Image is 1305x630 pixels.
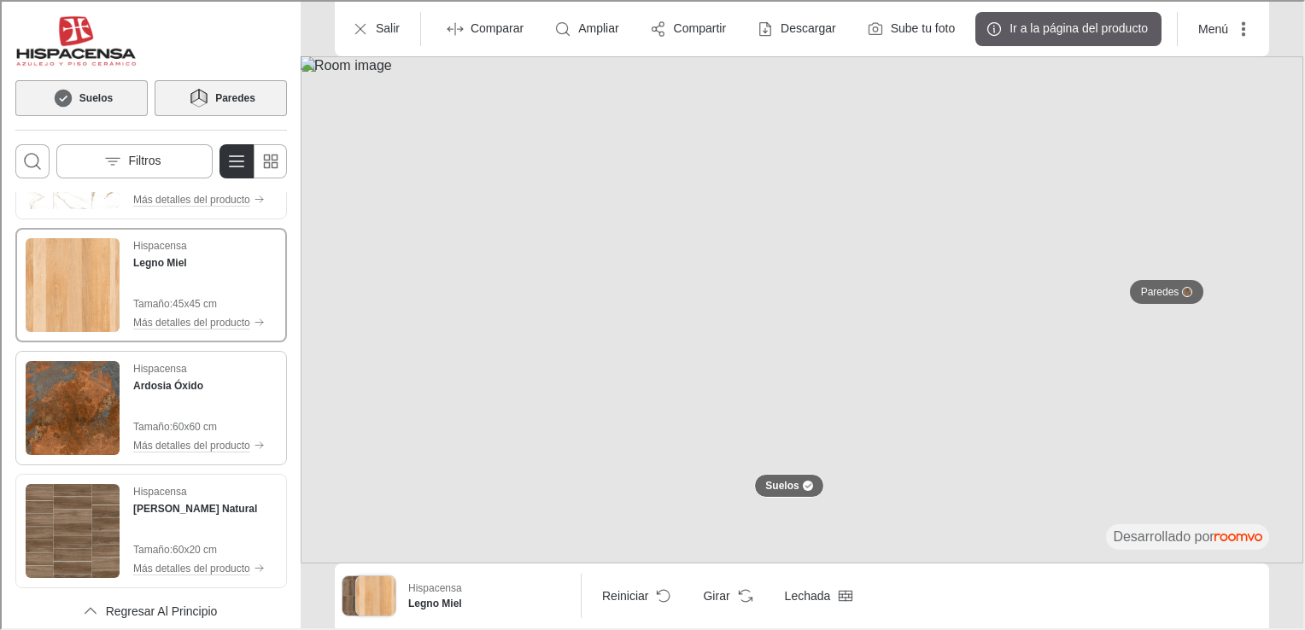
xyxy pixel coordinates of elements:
[14,349,285,464] div: See Ardosia Óxido in the room
[171,295,215,310] p: 45x45 cm
[469,19,522,36] p: Comparar
[14,226,285,341] div: See Legno Miel in the room
[770,577,863,611] button: Open groove dropdown
[132,557,263,576] button: Más detalles del producto
[132,482,185,498] p: Hispacensa
[78,89,111,104] h6: Suelos
[1008,19,1146,36] p: Ir a la página del producto
[1213,532,1261,540] img: roomvo_wordmark.svg
[542,10,630,44] button: Zoom room image
[132,254,185,269] h4: Legno Miel
[779,19,834,36] p: Descargar
[132,559,249,575] p: Más detalles del producto
[354,575,394,614] img: Legno Miel
[576,19,617,36] p: Ampliar
[764,477,797,492] p: Suelos
[132,359,185,375] p: Hispacensa
[153,79,285,114] button: Paredes
[855,10,968,44] button: Sube una foto de tu habitación
[251,143,285,177] button: Cambiar a vista simple
[132,312,263,330] button: Más detalles del producto
[407,579,460,594] p: Hispacensa
[299,55,1302,562] img: Room image
[55,143,211,177] button: Open the filters menu
[218,143,252,177] button: Cambiar a vista detallada
[672,19,724,36] p: Compartir
[974,10,1160,44] button: Ir a la página del producto
[638,10,738,44] button: Compartir
[340,574,395,615] button: See products applied in the visualizer
[132,499,255,515] h4: Roble Natural
[587,577,681,611] button: Reset product
[1183,10,1261,44] button: More actions
[374,19,398,36] p: Salir
[407,594,567,610] h6: Legno Miel
[889,19,954,36] label: Sube tu foto
[14,14,135,65] img: Logo representing Hispacensa.
[171,417,215,433] p: 60x60 cm
[132,436,249,452] p: Más detalles del producto
[340,10,412,44] button: Salir
[14,592,285,627] button: Scroll back to the beginning
[1128,278,1203,302] button: Paredes
[132,189,263,207] button: Más detalles del producto
[341,575,380,614] img: Roble Natural
[688,577,762,611] button: Rotate Surface
[24,482,118,576] img: Roble Natural. Link opens in a new window.
[218,143,285,177] div: Product List Mode Selector
[132,540,171,556] p: Tamaño :
[132,435,263,453] button: Más detalles del producto
[1111,526,1261,545] div: El visualizador está desarrollado por Roomvo.
[1111,526,1261,545] p: Desarrollado por
[132,190,249,206] p: Más detalles del producto
[24,359,118,453] img: Ardosia Óxido. Link opens in a new window.
[401,574,572,615] button: Show details for Legno Miel
[24,236,118,330] img: Legno Miel. Link opens in a new window.
[752,472,822,496] button: Suelos
[14,14,135,65] a: Vaya al sitio web de Hispacensa .
[14,79,146,114] button: Suelos
[745,10,848,44] button: Descargar
[1139,283,1178,298] p: Paredes
[132,295,171,310] p: Tamaño :
[171,540,215,556] p: 60x20 cm
[435,10,535,44] button: Enter compare mode
[126,151,159,168] p: Filtros
[132,376,202,392] h4: Ardosia Óxido
[14,143,48,177] button: Abrir el cuadro de búsqueda
[214,89,254,104] h6: Paredes
[132,236,185,252] p: Hispacensa
[132,417,171,433] p: Tamaño :
[132,313,249,329] p: Más detalles del producto
[14,472,285,586] div: See Roble Natural in the room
